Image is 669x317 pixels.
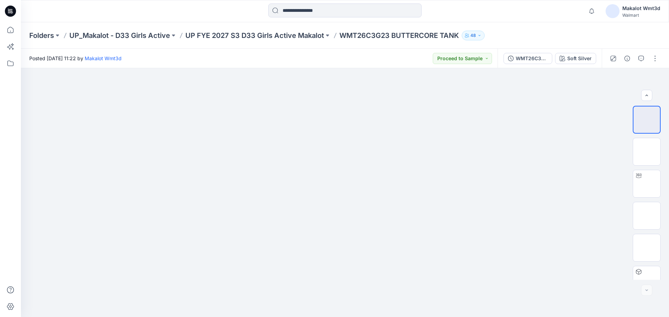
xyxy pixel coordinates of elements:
[622,53,633,64] button: Details
[462,31,485,40] button: 48
[470,32,476,39] p: 48
[555,53,596,64] button: Soft Silver
[622,13,660,18] div: Walmart
[516,55,548,62] div: WMT26C3G23_ADM_Rev1_BUTTERCORE TANK
[29,31,54,40] a: Folders
[69,31,170,40] a: UP_Makalot - D33 Girls Active
[85,55,122,61] a: Makalot Wmt3d
[339,31,459,40] p: WMT26C3G23 BUTTERCORE TANK
[185,31,324,40] a: UP FYE 2027 S3 D33 Girls Active Makalot
[29,55,122,62] span: Posted [DATE] 11:22 by
[606,4,620,18] img: avatar
[567,55,592,62] div: Soft Silver
[503,53,552,64] button: WMT26C3G23_ADM_Rev1_BUTTERCORE TANK
[622,4,660,13] div: Makalot Wmt3d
